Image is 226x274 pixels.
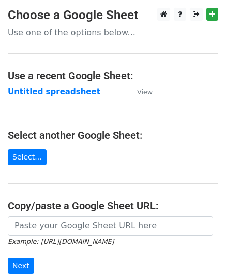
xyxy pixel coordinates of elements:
h3: Choose a Google Sheet [8,8,218,23]
h4: Select another Google Sheet: [8,129,218,141]
h4: Use a recent Google Sheet: [8,69,218,82]
h4: Copy/paste a Google Sheet URL: [8,199,218,212]
a: Untitled spreadsheet [8,87,100,96]
input: Paste your Google Sheet URL here [8,216,213,236]
a: Select... [8,149,47,165]
a: View [127,87,153,96]
small: View [137,88,153,96]
input: Next [8,258,34,274]
small: Example: [URL][DOMAIN_NAME] [8,238,114,246]
p: Use one of the options below... [8,27,218,38]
